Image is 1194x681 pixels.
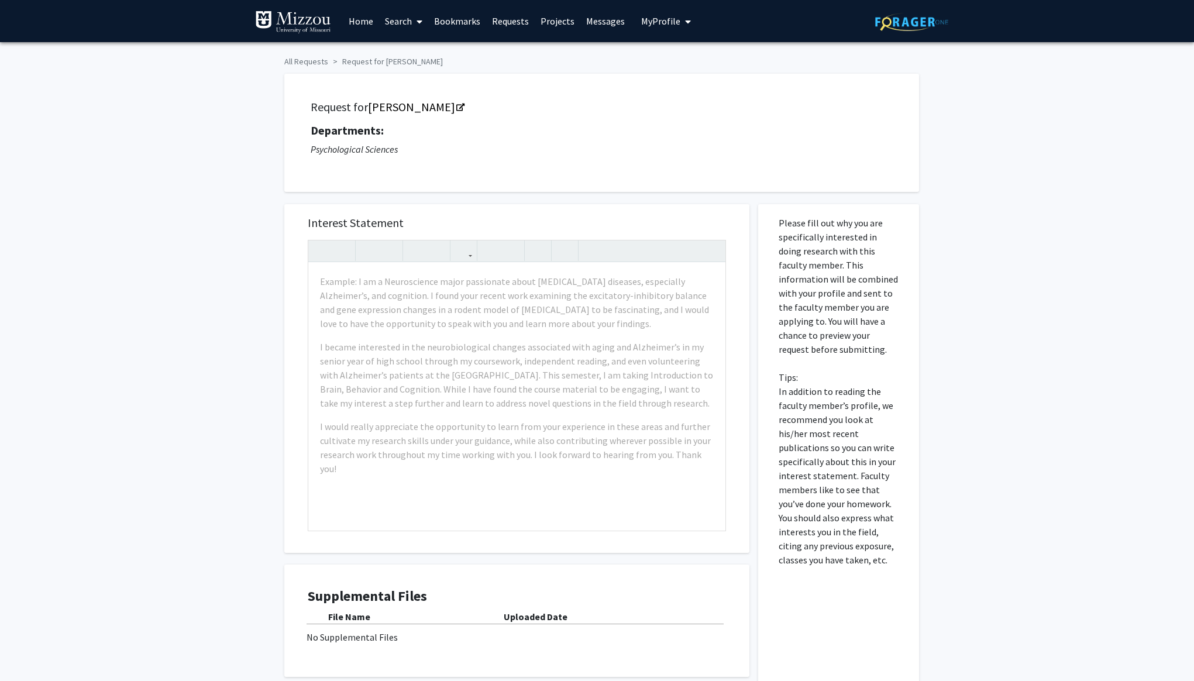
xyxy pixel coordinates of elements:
button: Undo (Ctrl + Z) [311,240,332,261]
button: Emphasis (Ctrl + I) [379,240,400,261]
strong: Departments: [311,123,384,137]
button: Remove format [528,240,548,261]
span: My Profile [641,15,680,27]
a: Opens in a new tab [368,99,463,114]
p: I became interested in the neurobiological changes associated with aging and Alzheimer’s in my se... [320,340,714,410]
a: Home [343,1,379,42]
a: Bookmarks [428,1,486,42]
b: File Name [328,611,370,622]
button: Strong (Ctrl + B) [359,240,379,261]
a: Requests [486,1,535,42]
button: Ordered list [501,240,521,261]
img: ForagerOne Logo [875,13,948,31]
li: Request for [PERSON_NAME] [328,56,443,68]
button: Insert horizontal rule [555,240,575,261]
p: I would really appreciate the opportunity to learn from your experience in these areas and furthe... [320,419,714,476]
iframe: Chat [9,628,50,672]
img: University of Missouri Logo [255,11,331,34]
i: Psychological Sciences [311,143,398,155]
b: Uploaded Date [504,611,567,622]
button: Superscript [406,240,426,261]
ol: breadcrumb [284,51,910,68]
a: All Requests [284,56,328,67]
h5: Request for [311,100,893,114]
a: Search [379,1,428,42]
div: Note to users with screen readers: Please press Alt+0 or Option+0 to deactivate our accessibility... [308,263,725,531]
a: Projects [535,1,580,42]
button: Redo (Ctrl + Y) [332,240,352,261]
button: Fullscreen [702,240,722,261]
button: Link [453,240,474,261]
p: Please fill out why you are specifically interested in doing research with this faculty member. T... [779,216,899,567]
button: Subscript [426,240,447,261]
p: Example: I am a Neuroscience major passionate about [MEDICAL_DATA] diseases, especially Alzheimer... [320,274,714,331]
div: No Supplemental Files [307,630,727,644]
button: Unordered list [480,240,501,261]
h5: Interest Statement [308,216,726,230]
a: Messages [580,1,631,42]
h4: Supplemental Files [308,588,726,605]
